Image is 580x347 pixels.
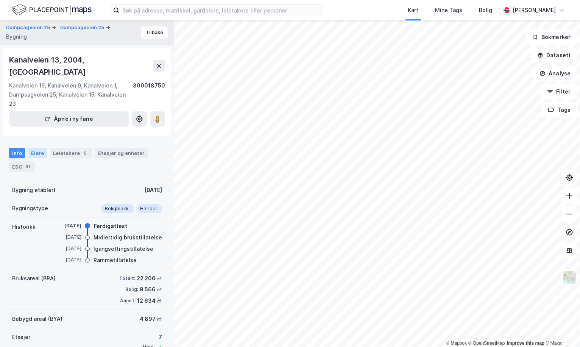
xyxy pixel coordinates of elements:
[526,30,577,45] button: Bokmerker
[479,6,492,15] div: Bolig
[6,32,27,41] div: Bygning
[12,186,56,195] div: Bygning etablert
[94,244,153,253] div: Igangsettingstillatelse
[94,233,162,242] div: Midlertidig brukstillatelse
[98,150,145,156] div: Etasjer og enheter
[50,148,92,158] div: Leietakere
[51,256,81,263] div: [DATE]
[12,3,92,17] img: logo.f888ab2527a4732fd821a326f86c7f29.svg
[9,111,129,127] button: Åpne i ny fane
[28,148,47,158] div: Eiere
[60,24,106,31] button: Dampsagveien 25
[468,341,505,346] a: OpenStreetMap
[140,314,162,324] div: 4 897 ㎡
[542,311,580,347] iframe: Chat Widget
[12,222,36,231] div: Historikk
[125,286,138,292] div: Bolig:
[119,5,321,16] input: Søk på adresse, matrikkel, gårdeiere, leietakere eller personer
[9,161,35,172] div: ESG
[408,6,418,15] div: Kart
[533,66,577,81] button: Analyse
[137,274,162,283] div: 22 200 ㎡
[562,270,577,285] img: Z
[435,6,462,15] div: Mine Tags
[140,285,162,294] div: 9 566 ㎡
[531,48,577,63] button: Datasett
[446,341,467,346] a: Mapbox
[137,296,162,305] div: 12 634 ㎡
[94,222,127,231] div: Ferdigattest
[541,84,577,99] button: Filter
[507,341,544,346] a: Improve this map
[51,222,81,229] div: [DATE]
[94,256,137,265] div: Rammetillatelse
[9,81,133,108] div: Kanalveien 19, Kanalveien 9, Kanalveien 1, Dampsagveien 25, Kanalveien 15, Kanalveien 23
[12,204,48,213] div: Bygningstype
[9,54,153,78] div: Kanalveien 13, 2004, [GEOGRAPHIC_DATA]
[133,81,165,108] div: 300018750
[6,24,51,31] button: Dampsagveien 25
[144,186,162,195] div: [DATE]
[24,163,32,170] div: 91
[513,6,556,15] div: [PERSON_NAME]
[12,274,56,283] div: Bruksareal (BRA)
[51,245,81,252] div: [DATE]
[9,148,25,158] div: Info
[12,333,30,342] div: Etasjer
[141,27,168,39] button: Tilbake
[119,275,135,281] div: Totalt:
[120,298,136,304] div: Annet:
[12,314,62,324] div: Bebygd areal (BYA)
[542,102,577,117] button: Tags
[542,311,580,347] div: Kontrollprogram for chat
[143,333,162,342] div: 7
[51,234,81,241] div: [DATE]
[81,149,89,157] div: 6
